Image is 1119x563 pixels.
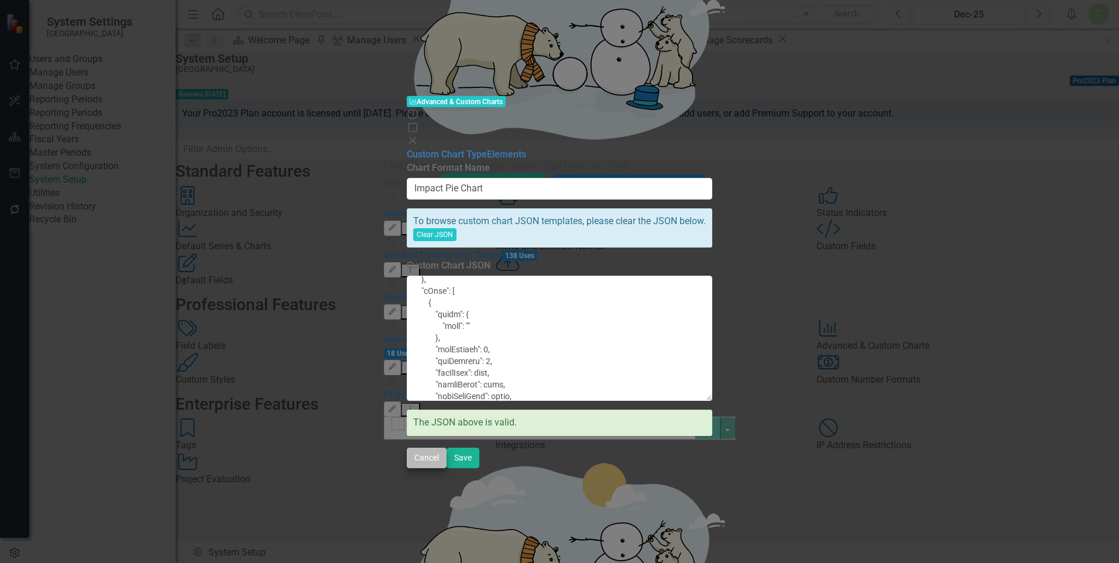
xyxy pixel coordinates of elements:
[413,215,706,228] div: To browse custom chart JSON templates, please clear the JSON below.
[407,276,712,401] textarea: { "loremi": [ "#4d6si2", "#2am43c", "#2a5el7", "#5se14d", "#e33t1i", "#u01l5e", "#741d3m", "#650a...
[413,228,456,241] button: Clear JSON
[407,410,712,436] div: The JSON above is valid.
[487,149,526,160] a: Elements
[407,178,712,200] input: Chart Format Name
[407,96,506,107] span: Advanced & Custom Charts
[407,162,712,175] label: Chart Format Name
[407,149,487,160] a: Custom Chart Type
[407,448,447,468] button: Cancel
[407,259,712,273] label: Custom Chart JSON
[447,448,479,468] button: Save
